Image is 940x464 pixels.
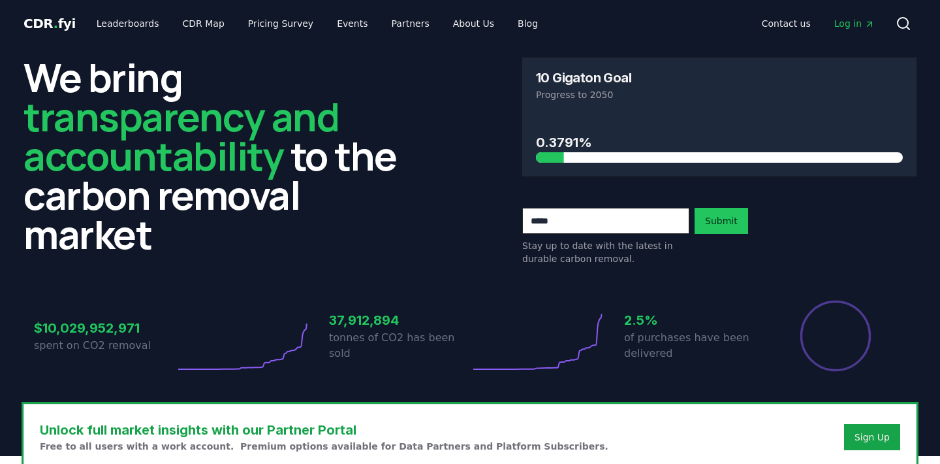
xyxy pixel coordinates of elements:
[86,12,548,35] nav: Main
[172,12,235,35] a: CDR Map
[624,310,765,330] h3: 2.5%
[381,12,440,35] a: Partners
[238,12,324,35] a: Pricing Survey
[799,299,872,373] div: Percentage of sales delivered
[507,12,548,35] a: Blog
[536,133,903,152] h3: 0.3791%
[834,17,875,30] span: Log in
[824,12,885,35] a: Log in
[624,330,765,361] p: of purchases have been delivered
[326,12,378,35] a: Events
[40,440,608,453] p: Free to all users with a work account. Premium options available for Data Partners and Platform S...
[23,58,418,254] h2: We bring to the carbon removal market
[34,318,175,338] h3: $10,029,952,971
[522,239,689,265] p: Stay up to date with the latest in durable carbon removal.
[329,310,470,330] h3: 37,912,894
[751,12,885,35] nav: Main
[751,12,821,35] a: Contact us
[54,16,58,31] span: .
[844,424,900,450] button: Sign Up
[40,420,608,440] h3: Unlock full market insights with our Partner Portal
[34,338,175,354] p: spent on CO2 removal
[443,12,505,35] a: About Us
[329,330,470,361] p: tonnes of CO2 has been sold
[23,90,339,182] span: transparency and accountability
[23,14,76,33] a: CDR.fyi
[854,431,890,444] a: Sign Up
[23,16,76,31] span: CDR fyi
[536,88,903,101] p: Progress to 2050
[86,12,170,35] a: Leaderboards
[695,208,748,234] button: Submit
[536,71,631,84] h3: 10 Gigaton Goal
